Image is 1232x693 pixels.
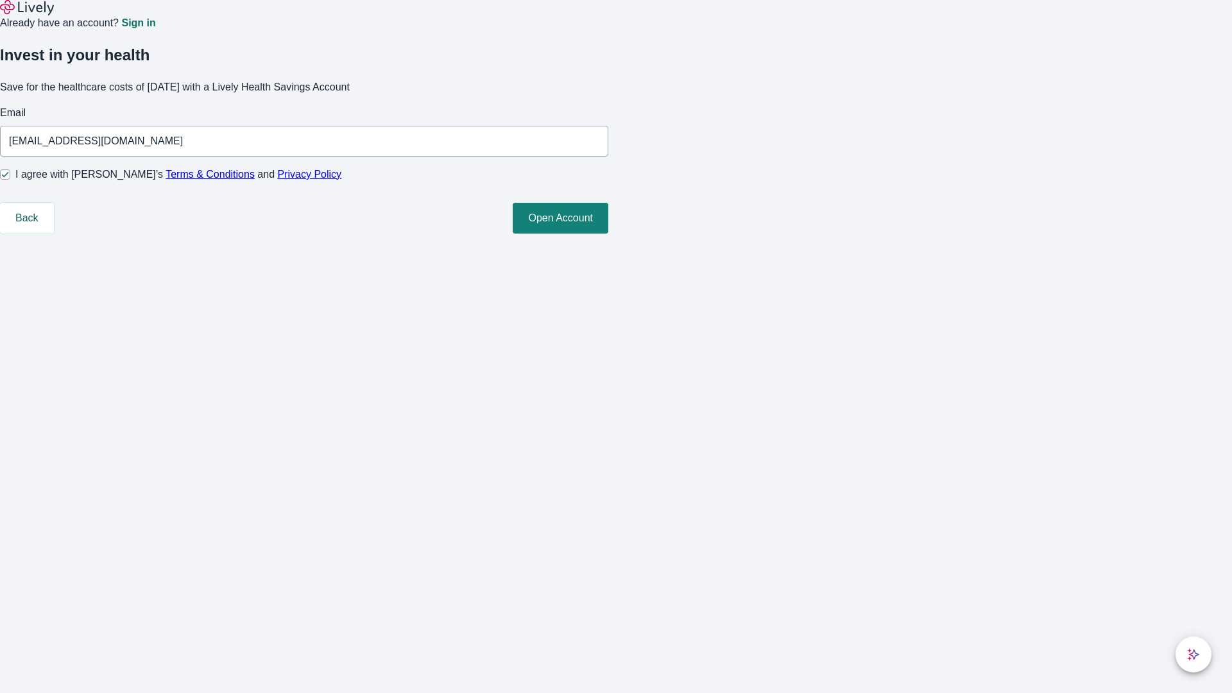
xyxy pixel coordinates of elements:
a: Terms & Conditions [166,169,255,180]
span: I agree with [PERSON_NAME]’s and [15,167,341,182]
a: Sign in [121,18,155,28]
button: chat [1176,637,1211,672]
button: Open Account [513,203,608,234]
a: Privacy Policy [278,169,342,180]
svg: Lively AI Assistant [1187,648,1200,661]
